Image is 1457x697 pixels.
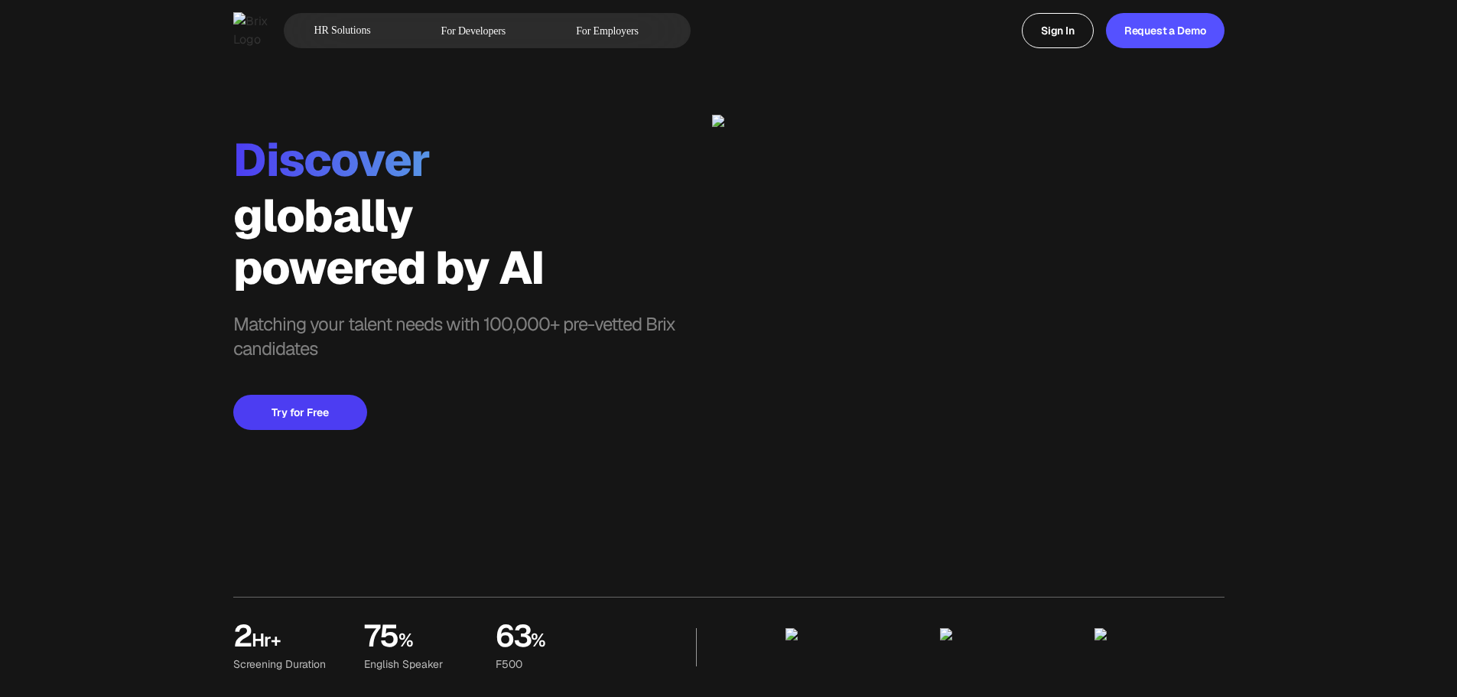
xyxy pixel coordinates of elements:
[1022,13,1094,48] a: Sign In
[233,656,346,673] div: Screening duration
[314,18,371,43] span: HR Solutions
[531,628,608,659] span: %
[233,312,712,364] span: Matching your talent needs with 100,000+ pre-vetted Brix candidates
[364,622,398,653] span: 75
[233,130,712,190] span: Discover
[576,23,639,39] span: For Employers
[233,190,712,242] div: globally
[233,242,712,294] div: powered by AI
[398,628,477,659] span: %
[495,622,531,653] span: 63
[785,628,916,666] img: product hunt badge
[233,12,272,49] img: Brix Logo
[940,628,1070,666] img: product hunt badge
[1094,628,1224,666] img: TOP IT STAFFING
[712,115,1224,526] img: ai generate
[1106,13,1224,48] a: Request a Demo
[233,395,367,430] button: Try for Free
[364,656,476,673] div: English Speaker
[233,622,252,653] span: 2
[441,23,506,39] span: For Developers
[495,656,607,673] div: F500
[252,628,346,659] span: hr+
